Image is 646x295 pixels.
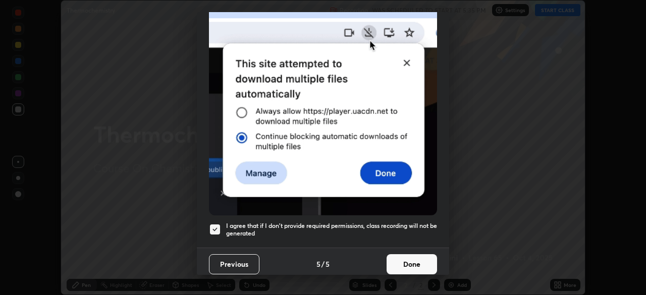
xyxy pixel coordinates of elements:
[326,259,330,269] h4: 5
[387,254,437,274] button: Done
[209,254,259,274] button: Previous
[226,222,437,238] h5: I agree that if I don't provide required permissions, class recording will not be generated
[321,259,325,269] h4: /
[316,259,320,269] h4: 5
